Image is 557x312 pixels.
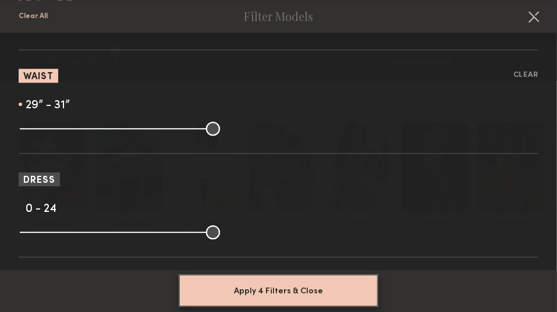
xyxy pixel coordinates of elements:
[179,274,378,307] button: Apply 4 Filters & Close
[26,204,56,215] span: 0 - 24
[524,7,543,26] button: Cancel
[23,73,54,81] span: Waist
[513,69,538,82] button: Clear
[26,100,70,111] span: 29” - 31”
[244,10,313,22] h2: Filter Models
[23,176,55,185] span: Dress
[19,12,48,20] button: Clear All
[524,7,543,28] common-close-button: Cancel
